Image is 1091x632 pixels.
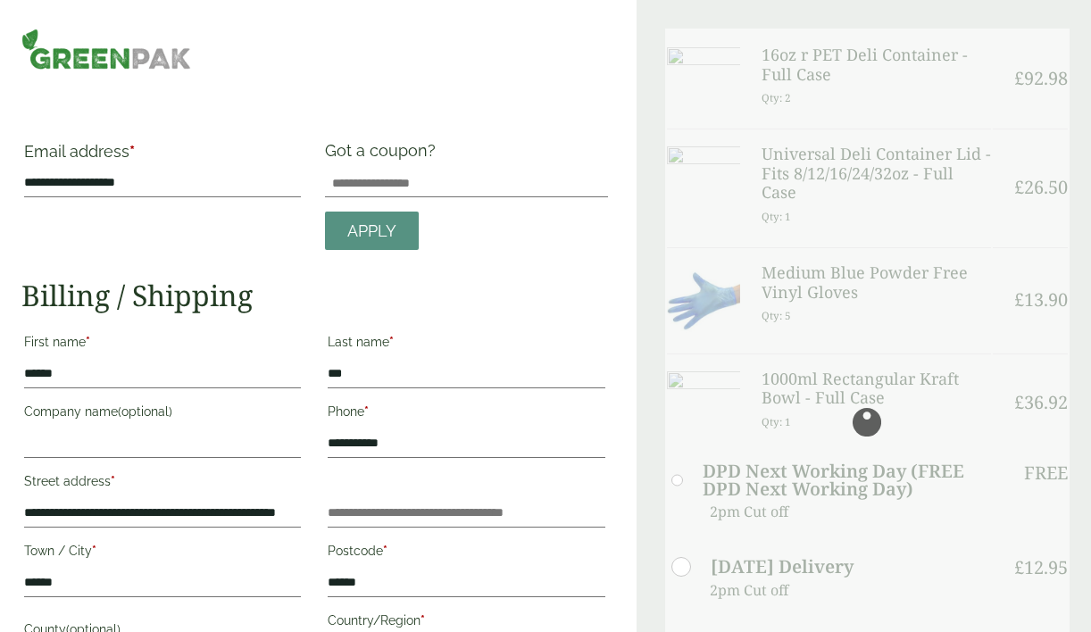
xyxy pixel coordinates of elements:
abbr: required [364,404,369,419]
label: Town / City [24,538,301,569]
img: GreenPak Supplies [21,29,191,70]
abbr: required [383,544,387,558]
a: Apply [325,212,419,250]
h2: Billing / Shipping [21,279,608,312]
label: Phone [328,399,604,429]
abbr: required [92,544,96,558]
abbr: required [129,142,135,161]
abbr: required [421,613,425,628]
label: Got a coupon? [325,141,443,169]
label: Last name [328,329,604,360]
abbr: required [111,474,115,488]
label: First name [24,329,301,360]
label: Company name [24,399,301,429]
span: (optional) [118,404,172,419]
abbr: required [389,335,394,349]
span: Apply [347,221,396,241]
abbr: required [86,335,90,349]
label: Email address [24,144,301,169]
label: Street address [24,469,301,499]
label: Postcode [328,538,604,569]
